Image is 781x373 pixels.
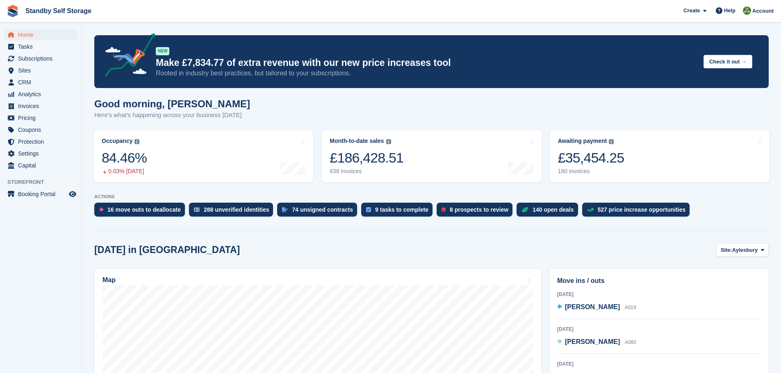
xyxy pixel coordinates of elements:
img: prospect-51fa495bee0391a8d652442698ab0144808aea92771e9ea1ae160a38d050c398.svg [442,207,446,212]
a: menu [4,77,77,88]
img: contract_signature_icon-13c848040528278c33f63329250d36e43548de30e8caae1d1a13099fd9432cc5.svg [282,207,288,212]
span: Storefront [7,178,82,186]
a: menu [4,100,77,112]
div: £186,428.51 [330,149,403,166]
span: CRM [18,77,67,88]
a: Standby Self Storage [22,4,95,18]
a: menu [4,65,77,76]
span: Site: [721,246,732,254]
div: [DATE] [557,326,761,333]
div: 8 prospects to review [450,206,508,213]
img: price-adjustments-announcement-icon-8257ccfd72463d97f412b2fc003d46551f7dbcb40ab6d574587a9cd5c0d94... [98,33,155,80]
span: Home [18,29,67,41]
img: price_increase_opportunities-93ffe204e8149a01c8c9dc8f82e8f89637d9d84a8eef4429ea346261dce0b2c0.svg [587,208,594,212]
div: 0.03% [DATE] [102,168,147,175]
a: menu [4,88,77,100]
div: 84.46% [102,149,147,166]
a: 9 tasks to complete [361,203,437,221]
h2: Move ins / outs [557,276,761,286]
span: Coupons [18,124,67,136]
div: 140 open deals [533,206,574,213]
span: Tasks [18,41,67,52]
a: 527 price increase opportunities [582,203,694,221]
span: Capital [18,160,67,171]
a: 8 prospects to review [437,203,517,221]
span: Help [724,7,735,15]
p: Make £7,834.77 of extra revenue with our new price increases tool [156,57,697,69]
img: deal-1b604bf984904fb50ccaf53a9ad4b4a5d6e5aea283cecdc64d6e3604feb123c2.svg [521,207,528,212]
img: task-75834270c22a3079a89374b754ae025e5fb1db73e45f91037f5363f120a921f8.svg [366,207,371,212]
span: Protection [18,136,67,147]
span: Booking Portal [18,188,67,200]
span: Sites [18,65,67,76]
img: move_outs_to_deallocate_icon-f764333ba52eb49d3ac5e1228854f67142a1ed5810a6f6cc68b1a99e826820c5.svg [99,207,103,212]
div: 527 price increase opportunities [598,206,686,213]
img: icon-info-grey-7440780725fd019a000dd9b08b2336e03edf1995a4989e88bcd33f0948082b44.svg [386,139,391,144]
button: Check it out → [704,55,752,68]
span: Analytics [18,88,67,100]
img: icon-info-grey-7440780725fd019a000dd9b08b2336e03edf1995a4989e88bcd33f0948082b44.svg [609,139,614,144]
a: Preview store [68,189,77,199]
span: A019 [625,305,636,310]
span: Subscriptions [18,53,67,64]
span: [PERSON_NAME] [565,338,620,345]
p: ACTIONS [94,194,769,199]
img: Steve Hambridge [743,7,751,15]
div: Month-to-date sales [330,138,384,145]
span: Pricing [18,112,67,124]
a: [PERSON_NAME] A080 [557,337,636,348]
div: 9 tasks to complete [375,206,428,213]
img: verify_identity-adf6edd0f0f0b5bbfe63781bf79b02c33cf7c696d77639b501bdc392416b5a36.svg [194,207,200,212]
div: 74 unsigned contracts [292,206,353,213]
span: Settings [18,148,67,159]
a: menu [4,53,77,64]
p: Here's what's happening across your business [DATE] [94,111,250,120]
span: Aylesbury [732,246,758,254]
a: menu [4,136,77,147]
a: menu [4,124,77,136]
div: [DATE] [557,360,761,368]
a: 140 open deals [517,203,582,221]
a: 16 move outs to deallocate [94,203,189,221]
a: menu [4,112,77,124]
a: menu [4,188,77,200]
div: £35,454.25 [558,149,624,166]
a: menu [4,160,77,171]
div: NEW [156,47,169,55]
span: Create [683,7,700,15]
span: Account [752,7,774,15]
div: 180 invoices [558,168,624,175]
h2: [DATE] in [GEOGRAPHIC_DATA] [94,244,240,255]
a: Month-to-date sales £186,428.51 838 invoices [321,130,541,182]
div: Awaiting payment [558,138,607,145]
a: Occupancy 84.46% 0.03% [DATE] [93,130,313,182]
span: A080 [625,339,636,345]
div: 288 unverified identities [204,206,269,213]
img: icon-info-grey-7440780725fd019a000dd9b08b2336e03edf1995a4989e88bcd33f0948082b44.svg [134,139,139,144]
span: Invoices [18,100,67,112]
a: Awaiting payment £35,454.25 180 invoices [550,130,770,182]
div: Occupancy [102,138,132,145]
button: Site: Aylesbury [716,243,769,257]
div: [DATE] [557,291,761,298]
a: menu [4,148,77,159]
img: stora-icon-8386f47178a22dfd0bd8f6a31ec36ba5ce8667c1dd55bd0f319d3a0aa187defe.svg [7,5,19,17]
a: 288 unverified identities [189,203,278,221]
h2: Map [102,276,116,284]
span: [PERSON_NAME] [565,303,620,310]
div: 16 move outs to deallocate [107,206,181,213]
p: Rooted in industry best practices, but tailored to your subscriptions. [156,69,697,78]
div: 838 invoices [330,168,403,175]
a: [PERSON_NAME] A019 [557,302,636,313]
a: menu [4,29,77,41]
a: 74 unsigned contracts [277,203,361,221]
h1: Good morning, [PERSON_NAME] [94,98,250,109]
a: menu [4,41,77,52]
